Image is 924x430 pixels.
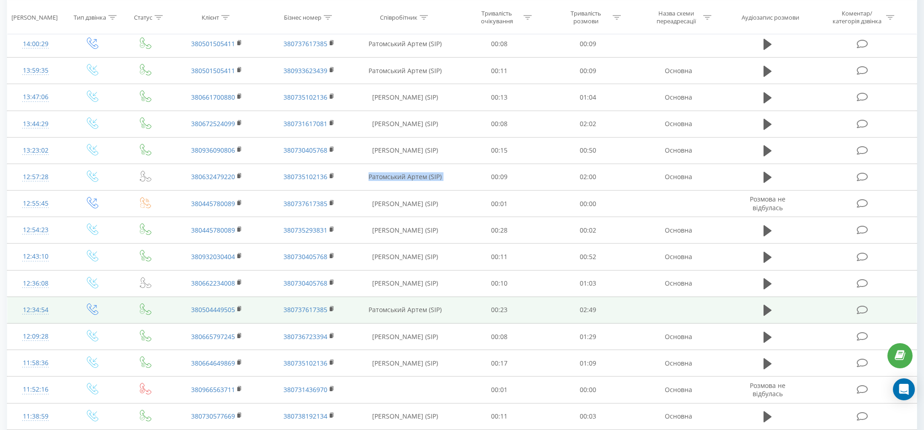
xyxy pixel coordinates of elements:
td: [PERSON_NAME] (SIP) [355,111,455,137]
span: Розмова не відбулась [750,195,785,212]
a: 380662234008 [191,279,235,287]
td: 01:03 [544,270,632,297]
td: 00:52 [544,244,632,270]
a: 380632479220 [191,172,235,181]
a: 380932030404 [191,252,235,261]
div: 11:52:16 [16,381,55,398]
a: 380730405768 [283,146,327,154]
td: 00:23 [455,297,544,323]
td: [PERSON_NAME] (SIP) [355,350,455,377]
td: Ратомський Артем (SIP) [355,58,455,84]
a: 380936090806 [191,146,235,154]
a: 380731436970 [283,385,327,394]
td: Ратомський Артем (SIP) [355,297,455,323]
td: [PERSON_NAME] (SIP) [355,403,455,430]
td: 00:17 [455,350,544,377]
a: 380501505411 [191,39,235,48]
a: 380501505411 [191,66,235,75]
div: 13:44:29 [16,115,55,133]
div: [PERSON_NAME] [11,13,58,21]
td: Основна [632,244,725,270]
div: Тривалість очікування [472,10,521,25]
td: 00:08 [455,111,544,137]
td: Основна [632,84,725,111]
div: Аудіозапис розмови [742,13,799,21]
a: 380730405768 [283,252,327,261]
td: Основна [632,137,725,164]
td: Ратомський Артем (SIP) [355,31,455,57]
a: 380966563711 [191,385,235,394]
td: 01:04 [544,84,632,111]
a: 380933623439 [283,66,327,75]
div: Тип дзвінка [74,13,106,21]
td: [PERSON_NAME] (SIP) [355,191,455,217]
div: Статус [134,13,152,21]
td: 00:00 [544,377,632,403]
td: Основна [632,350,725,377]
td: 00:11 [455,403,544,430]
div: 11:58:36 [16,354,55,372]
td: [PERSON_NAME] (SIP) [355,270,455,297]
td: 00:03 [544,403,632,430]
td: Основна [632,324,725,350]
td: 00:08 [455,324,544,350]
td: 00:09 [544,31,632,57]
td: 00:00 [544,191,632,217]
td: 00:01 [455,377,544,403]
td: 00:15 [455,137,544,164]
span: Розмова не відбулась [750,381,785,398]
td: 01:29 [544,324,632,350]
a: 380738192134 [283,412,327,420]
a: 380735102136 [283,93,327,101]
a: 380661700880 [191,93,235,101]
td: 00:50 [544,137,632,164]
td: 00:02 [544,217,632,244]
div: Бізнес номер [284,13,321,21]
div: Клієнт [202,13,219,21]
div: Назва схеми переадресації [652,10,701,25]
td: [PERSON_NAME] (SIP) [355,84,455,111]
div: 11:38:59 [16,408,55,425]
div: 12:55:45 [16,195,55,212]
div: 13:23:02 [16,142,55,159]
a: 380730577669 [191,412,235,420]
a: 380665797245 [191,332,235,341]
td: 00:13 [455,84,544,111]
a: 380504449505 [191,305,235,314]
div: Коментар/категорія дзвінка [830,10,884,25]
div: Open Intercom Messenger [893,378,915,400]
a: 380735102136 [283,172,327,181]
td: [PERSON_NAME] (SIP) [355,244,455,270]
div: 13:47:06 [16,88,55,106]
td: Ратомський Артем (SIP) [355,164,455,190]
div: 12:57:28 [16,168,55,186]
td: 00:01 [455,191,544,217]
td: Основна [632,111,725,137]
td: 00:28 [455,217,544,244]
a: 380735293831 [283,226,327,234]
a: 380737617385 [283,305,327,314]
div: Тривалість розмови [561,10,610,25]
a: 380445780089 [191,199,235,208]
a: 380736723394 [283,332,327,341]
td: 00:09 [455,164,544,190]
td: 00:09 [544,58,632,84]
td: 00:10 [455,270,544,297]
td: [PERSON_NAME] (SIP) [355,217,455,244]
div: 12:34:54 [16,301,55,319]
div: 12:09:28 [16,328,55,345]
div: 12:54:23 [16,221,55,239]
td: 02:49 [544,297,632,323]
td: 01:09 [544,350,632,377]
td: [PERSON_NAME] (SIP) [355,324,455,350]
a: 380672524099 [191,119,235,128]
a: 380731617081 [283,119,327,128]
a: 380445780089 [191,226,235,234]
div: 12:43:10 [16,248,55,265]
div: 14:00:29 [16,35,55,53]
td: Основна [632,58,725,84]
div: 12:36:08 [16,275,55,292]
td: 02:02 [544,111,632,137]
a: 380664649869 [191,359,235,367]
a: 380737617385 [283,199,327,208]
